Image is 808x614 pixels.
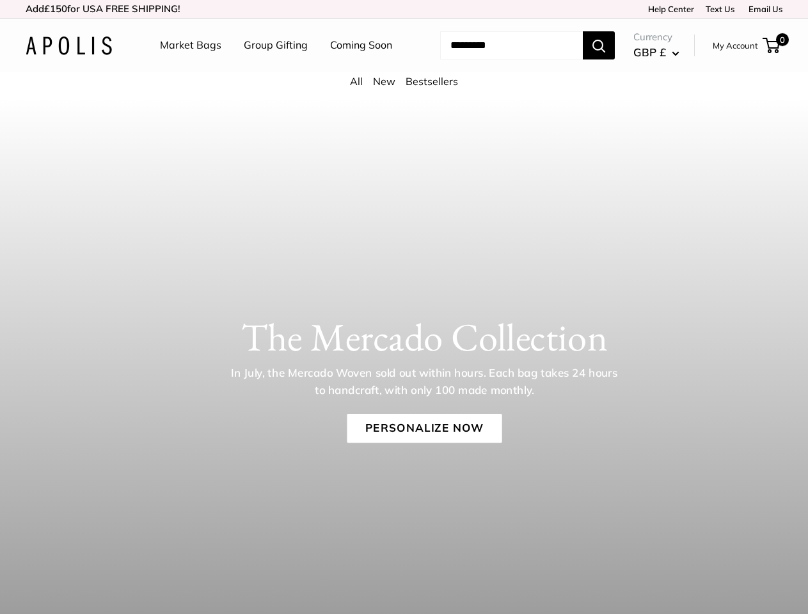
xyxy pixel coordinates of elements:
span: £150 [44,3,67,15]
span: GBP £ [633,45,666,59]
a: Help Center [644,4,694,14]
a: Personalize Now [347,414,502,443]
a: Email Us [744,4,782,14]
h1: The Mercado Collection [65,314,784,360]
a: Group Gifting [244,36,308,55]
p: In July, the Mercado Woven sold out within hours. Each bag takes 24 hours to handcraft, with only... [226,365,622,398]
img: Apolis [26,36,112,55]
input: Search... [440,31,583,59]
button: GBP £ [633,42,679,63]
a: 0 [764,38,780,53]
a: Coming Soon [330,36,392,55]
a: Market Bags [160,36,221,55]
a: Text Us [706,4,734,14]
a: Bestsellers [406,75,458,88]
a: My Account [713,38,758,53]
a: All [350,75,363,88]
button: Search [583,31,615,59]
span: Currency [633,28,679,46]
a: New [373,75,395,88]
span: 0 [776,33,789,46]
